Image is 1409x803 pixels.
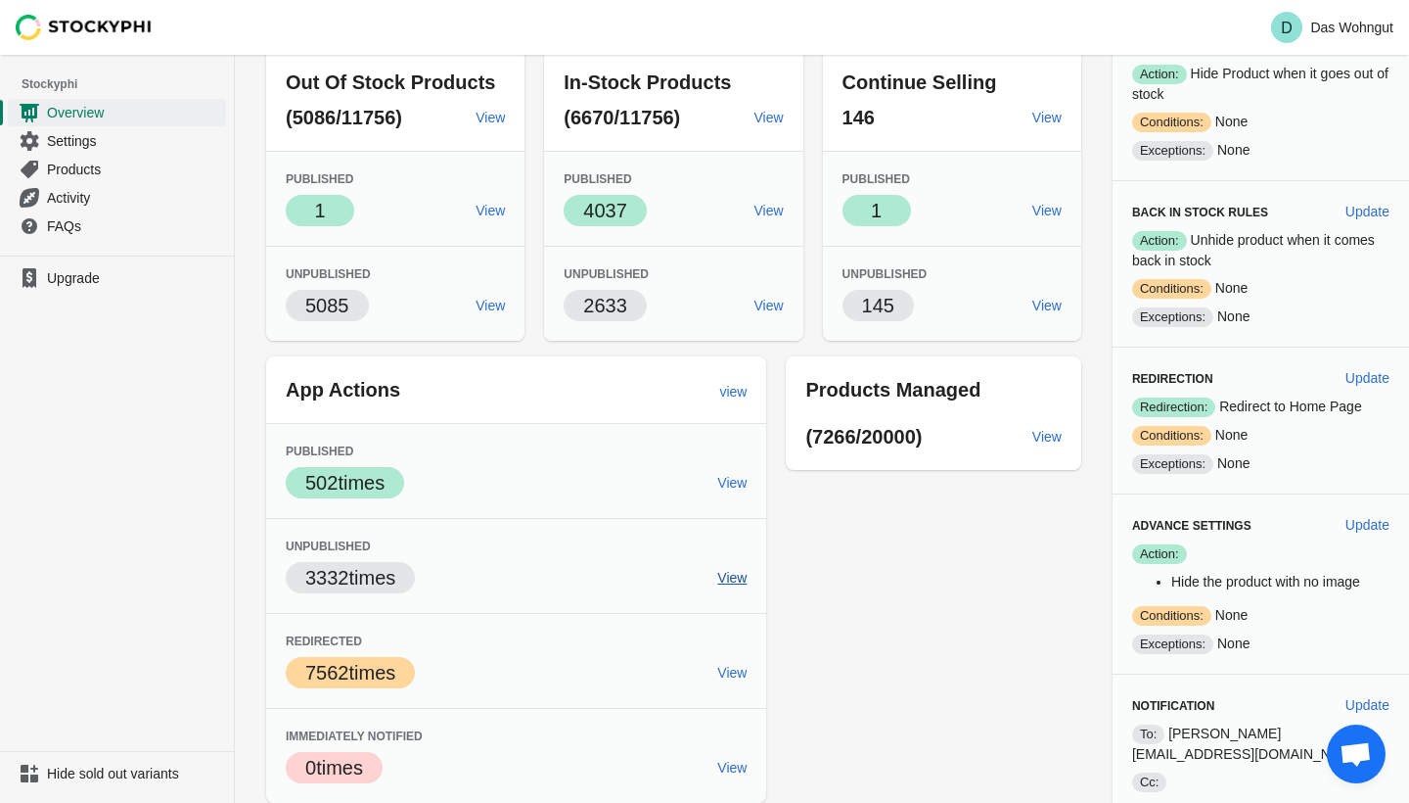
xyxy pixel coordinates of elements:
[305,295,349,316] span: 5085
[8,264,226,292] a: Upgrade
[717,570,747,586] span: View
[709,655,754,690] a: View
[47,103,222,122] span: Overview
[16,15,153,40] img: Stockyphi
[1032,429,1062,445] span: View
[717,760,747,776] span: View
[583,200,627,221] span: 4037
[1024,419,1069,454] a: View
[468,100,513,135] a: View
[47,268,222,288] span: Upgrade
[871,200,882,221] span: 1
[8,98,226,126] a: Overview
[47,764,222,783] span: Hide sold out variants
[1032,110,1062,125] span: View
[1345,370,1389,386] span: Update
[842,71,997,93] span: Continue Selling
[709,465,754,500] a: View
[1132,454,1213,474] span: Exceptions:
[842,107,875,128] span: 146
[286,730,423,743] span: Immediately Notified
[1271,12,1302,43] span: Avatar with initials D
[1171,572,1389,591] li: Hide the product with no image
[1032,203,1062,218] span: View
[1132,606,1211,626] span: Conditions:
[1132,278,1389,299] p: None
[47,188,222,208] span: Activity
[1132,397,1389,417] p: Redirect to Home Page
[1282,20,1294,36] text: D
[47,131,222,151] span: Settings
[1132,112,1389,132] p: None
[805,379,980,401] span: Products Managed
[747,193,792,228] a: View
[1310,20,1393,35] p: Das Wohngut
[564,172,631,186] span: Published
[1132,635,1213,654] span: Exceptions:
[476,298,505,313] span: View
[1327,725,1386,783] div: Open chat
[1338,360,1397,396] button: Update
[47,160,222,179] span: Products
[1024,100,1069,135] a: View
[1132,773,1167,792] span: Cc:
[754,203,784,218] span: View
[1132,698,1330,714] h3: Notification
[1132,544,1187,564] span: Action:
[286,71,495,93] span: Out Of Stock Products
[1132,725,1164,744] span: To:
[1132,230,1389,270] p: Unhide product when it comes back in stock
[564,267,649,281] span: Unpublished
[286,379,400,401] span: App Actions
[8,212,226,240] a: FAQs
[747,100,792,135] a: View
[468,288,513,323] a: View
[717,475,747,491] span: View
[1132,65,1187,84] span: Action:
[747,288,792,323] a: View
[1132,113,1211,132] span: Conditions:
[711,374,754,409] a: view
[8,155,226,183] a: Products
[709,560,754,595] a: View
[1132,307,1389,327] p: None
[1132,231,1187,251] span: Action:
[1132,140,1389,161] p: None
[1345,204,1389,219] span: Update
[1024,193,1069,228] a: View
[1345,697,1389,713] span: Update
[305,662,395,684] span: 7562 times
[719,384,747,400] span: view
[842,172,910,186] span: Published
[564,71,731,93] span: In-Stock Products
[709,750,754,785] a: View
[305,472,385,494] span: 502 times
[305,757,363,779] span: 0 times
[1024,288,1069,323] a: View
[468,193,513,228] a: View
[286,635,362,648] span: Redirected
[842,267,928,281] span: Unpublished
[862,295,894,316] span: 145
[1132,398,1215,417] span: Redirection:
[805,426,922,448] span: (7266/20000)
[1132,279,1211,299] span: Conditions:
[286,445,353,458] span: Published
[1132,518,1330,534] h3: Advance Settings
[8,760,226,787] a: Hide sold out variants
[1132,371,1330,387] h3: Redirection
[1132,425,1389,446] p: None
[1132,141,1213,161] span: Exceptions:
[1132,64,1389,104] p: Hide Product when it goes out of stock
[1132,453,1389,474] p: None
[286,540,371,553] span: Unpublished
[1132,205,1330,220] h3: Back in Stock Rules
[1132,426,1211,446] span: Conditions:
[1263,8,1401,47] button: Avatar with initials DDas Wohngut
[8,183,226,212] a: Activity
[1338,687,1397,723] button: Update
[286,107,402,128] span: (5086/11756)
[1132,605,1389,626] p: None
[1345,517,1389,533] span: Update
[1132,307,1213,327] span: Exceptions:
